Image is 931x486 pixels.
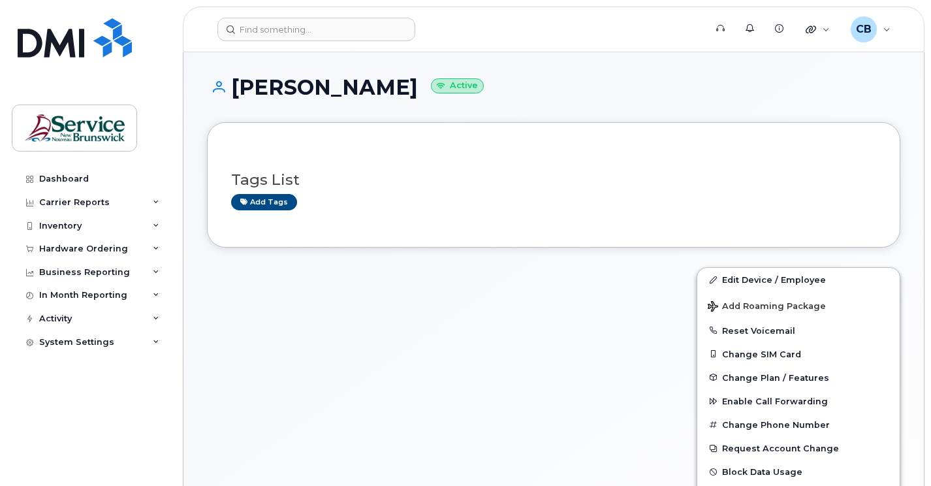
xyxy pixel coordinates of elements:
[697,366,900,389] button: Change Plan / Features
[697,389,900,413] button: Enable Call Forwarding
[697,413,900,436] button: Change Phone Number
[697,268,900,291] a: Edit Device / Employee
[722,372,829,382] span: Change Plan / Features
[231,172,876,188] h3: Tags List
[697,342,900,366] button: Change SIM Card
[431,78,484,93] small: Active
[697,460,900,483] button: Block Data Usage
[708,301,826,314] span: Add Roaming Package
[697,319,900,342] button: Reset Voicemail
[207,76,900,99] h1: [PERSON_NAME]
[231,194,297,210] a: Add tags
[697,436,900,460] button: Request Account Change
[697,292,900,319] button: Add Roaming Package
[722,397,828,406] span: Enable Call Forwarding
